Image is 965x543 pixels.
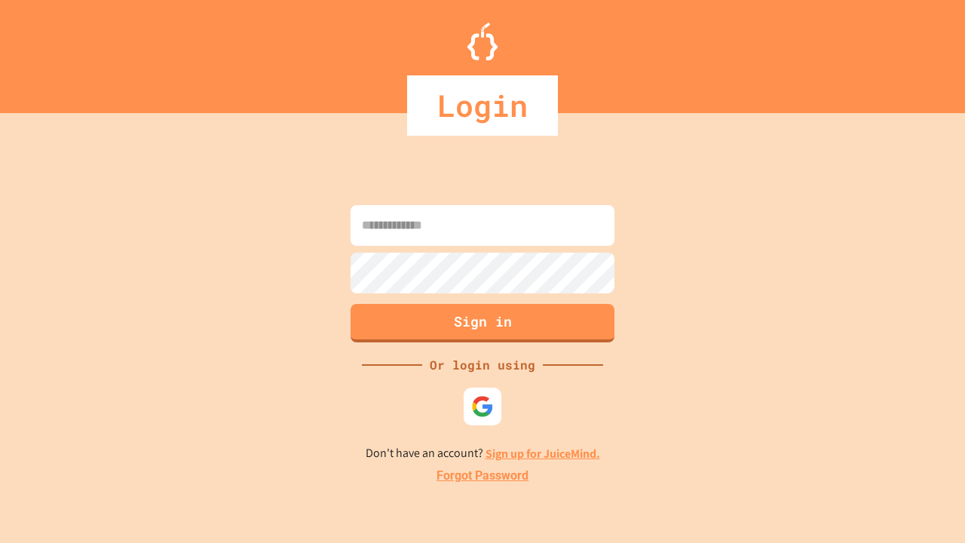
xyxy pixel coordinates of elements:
[486,446,600,462] a: Sign up for JuiceMind.
[422,356,543,374] div: Or login using
[407,75,558,136] div: Login
[351,304,614,342] button: Sign in
[437,467,528,485] a: Forgot Password
[366,444,600,463] p: Don't have an account?
[471,395,494,418] img: google-icon.svg
[467,23,498,60] img: Logo.svg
